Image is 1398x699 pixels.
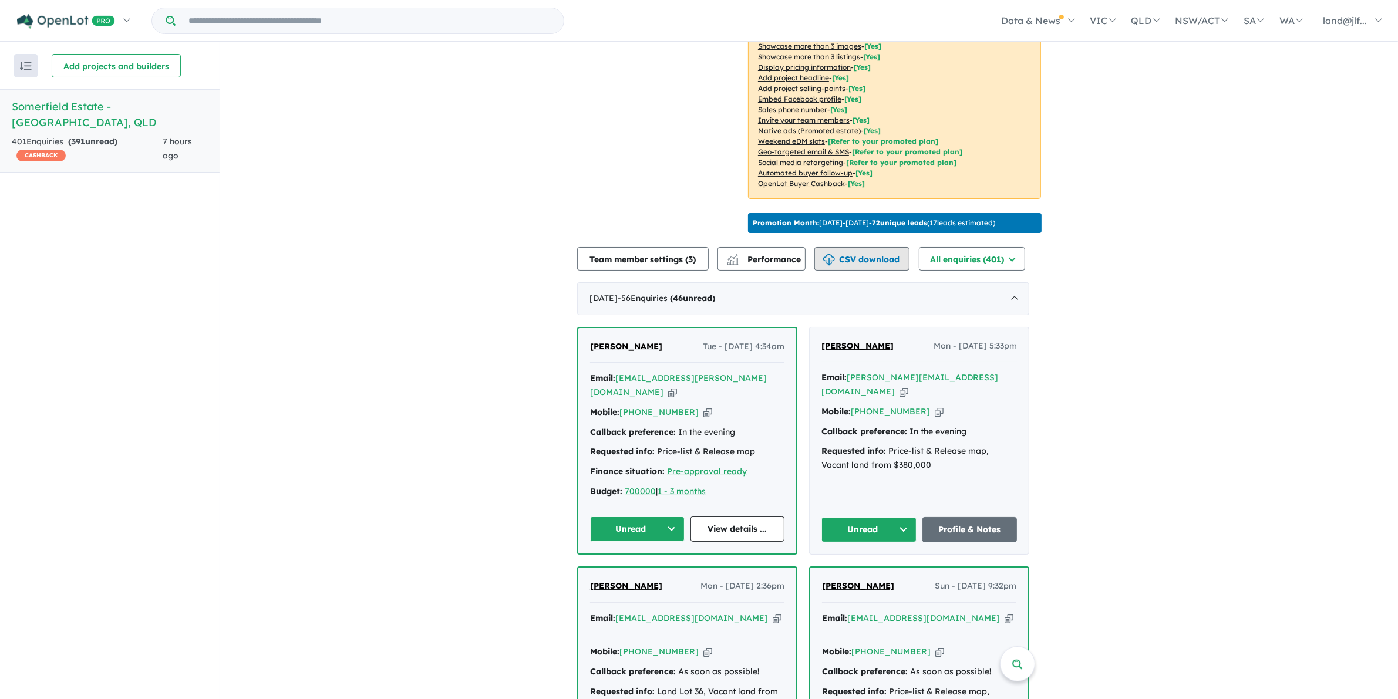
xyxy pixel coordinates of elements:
[821,425,1017,439] div: In the evening
[821,339,894,353] a: [PERSON_NAME]
[822,646,851,657] strong: Mobile:
[16,150,66,161] span: CASHBACK
[52,54,181,77] button: Add projects and builders
[851,646,931,657] a: [PHONE_NUMBER]
[625,486,656,497] a: 700000
[668,386,677,399] button: Copy
[828,137,938,146] span: [Refer to your promoted plan]
[577,282,1029,315] div: [DATE]
[1323,15,1367,26] span: land@jlf...
[577,247,709,271] button: Team member settings (3)
[71,136,85,147] span: 391
[68,136,117,147] strong: ( unread)
[822,579,894,593] a: [PERSON_NAME]
[814,247,909,271] button: CSV download
[848,84,865,93] span: [ Yes ]
[853,116,870,124] span: [ Yes ]
[703,646,712,658] button: Copy
[590,427,676,437] strong: Callback preference:
[17,14,115,29] img: Openlot PRO Logo White
[822,666,908,677] strong: Callback preference:
[822,613,847,623] strong: Email:
[1005,612,1013,624] button: Copy
[590,486,622,497] strong: Budget:
[590,613,615,623] strong: Email:
[821,372,847,383] strong: Email:
[864,126,881,135] span: [Yes]
[821,426,907,437] strong: Callback preference:
[847,613,1000,623] a: [EMAIL_ADDRESS][DOMAIN_NAME]
[590,426,784,440] div: In the evening
[830,105,847,114] span: [ Yes ]
[590,466,665,477] strong: Finance situation:
[619,407,699,417] a: [PHONE_NUMBER]
[753,218,995,228] p: [DATE] - [DATE] - ( 17 leads estimated)
[667,466,747,477] u: Pre-approval ready
[758,63,851,72] u: Display pricing information
[670,293,715,303] strong: ( unread)
[758,94,841,103] u: Embed Facebook profile
[934,339,1017,353] span: Mon - [DATE] 5:33pm
[758,147,849,156] u: Geo-targeted email & SMS
[12,135,163,163] div: 401 Enquir ies
[590,579,662,593] a: [PERSON_NAME]
[821,444,1017,472] div: Price-list & Release map, Vacant land from $380,000
[821,445,886,456] strong: Requested info:
[758,84,845,93] u: Add project selling-points
[758,126,861,135] u: Native ads (Promoted estate)
[590,341,662,352] span: [PERSON_NAME]
[590,446,655,457] strong: Requested info:
[703,406,712,418] button: Copy
[773,612,781,624] button: Copy
[919,247,1025,271] button: All enquiries (401)
[590,580,662,591] span: [PERSON_NAME]
[590,373,615,383] strong: Email:
[703,340,784,354] span: Tue - [DATE] 4:34am
[758,137,825,146] u: Weekend eDM slots
[848,179,865,188] span: [Yes]
[900,386,908,398] button: Copy
[935,579,1016,593] span: Sun - [DATE] 9:32pm
[846,158,956,167] span: [Refer to your promoted plan]
[821,340,894,351] span: [PERSON_NAME]
[618,293,715,303] span: - 56 Enquir ies
[758,179,845,188] u: OpenLot Buyer Cashback
[673,293,683,303] span: 46
[590,485,784,499] div: |
[851,406,930,417] a: [PHONE_NUMBER]
[832,73,849,82] span: [ Yes ]
[590,646,619,657] strong: Mobile:
[821,372,998,397] a: [PERSON_NAME][EMAIL_ADDRESS][DOMAIN_NAME]
[854,63,871,72] span: [ Yes ]
[758,105,827,114] u: Sales phone number
[935,406,944,418] button: Copy
[690,516,785,542] a: View details ...
[822,665,1016,679] div: As soon as possible!
[922,517,1018,542] a: Profile & Notes
[758,116,850,124] u: Invite your team members
[590,516,685,542] button: Unread
[727,254,738,261] img: line-chart.svg
[758,168,853,177] u: Automated buyer follow-up
[758,52,860,61] u: Showcase more than 3 listings
[20,62,32,70] img: sort.svg
[700,579,784,593] span: Mon - [DATE] 2:36pm
[748,10,1041,199] p: Your project is only comparing to other top-performing projects in your area: - - - - - - - - - -...
[178,8,561,33] input: Try estate name, suburb, builder or developer
[729,254,801,265] span: Performance
[822,580,894,591] span: [PERSON_NAME]
[615,613,768,623] a: [EMAIL_ADDRESS][DOMAIN_NAME]
[590,373,767,397] a: [EMAIL_ADDRESS][PERSON_NAME][DOMAIN_NAME]
[163,136,192,161] span: 7 hours ago
[823,254,835,266] img: download icon
[852,147,962,156] span: [Refer to your promoted plan]
[844,94,861,103] span: [ Yes ]
[758,42,861,50] u: Showcase more than 3 images
[822,686,887,697] strong: Requested info:
[855,168,873,177] span: [Yes]
[658,486,706,497] a: 1 - 3 months
[590,665,784,679] div: As soon as possible!
[872,218,927,227] b: 72 unique leads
